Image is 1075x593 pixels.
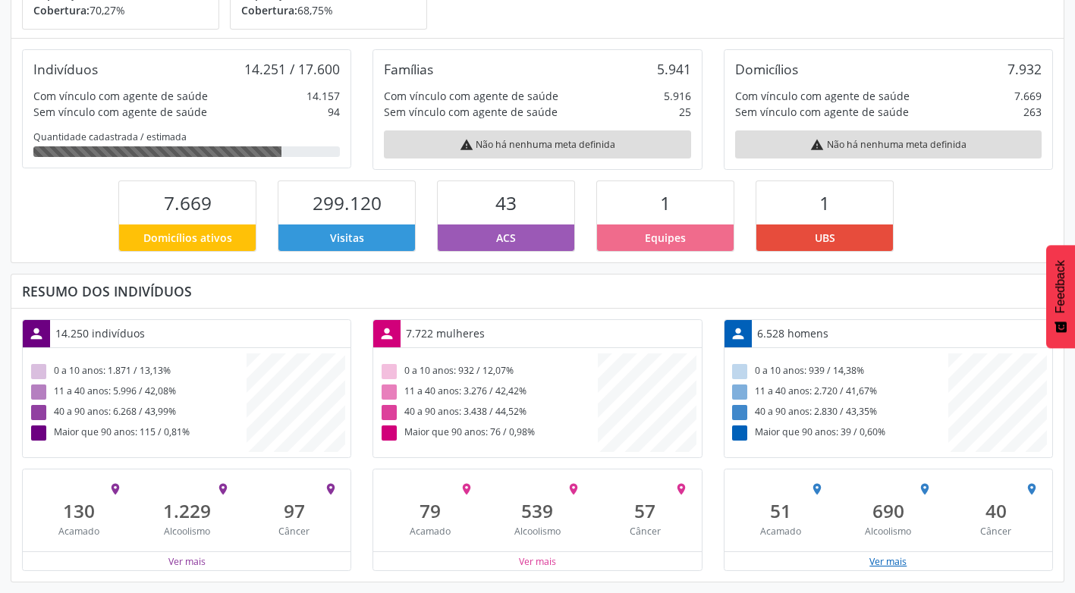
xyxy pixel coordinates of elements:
span: Equipes [645,230,686,246]
div: Câncer [602,525,688,538]
div: Quantidade cadastrada / estimada [33,130,340,143]
span: Visitas [330,230,364,246]
span: Domicílios ativos [143,230,232,246]
p: 68,75% [241,2,416,18]
div: 539 [495,500,581,522]
div: 14.250 indivíduos [50,320,150,347]
i: place [460,482,473,496]
i: warning [460,138,473,152]
div: Resumo dos indivíduos [22,283,1053,300]
div: Câncer [251,525,338,538]
div: 11 a 40 anos: 5.996 / 42,08% [28,382,247,403]
i: person [28,325,45,342]
div: 7.932 [1007,61,1042,77]
i: place [918,482,932,496]
div: 5.941 [657,61,691,77]
p: 70,27% [33,2,208,18]
span: 7.669 [164,190,212,215]
i: warning [810,138,824,152]
div: 6.528 homens [752,320,834,347]
div: Acamado [36,525,123,538]
div: Não há nenhuma meta definida [384,130,690,158]
div: Com vínculo com agente de saúde [735,88,910,104]
div: Acamado [387,525,473,538]
div: 11 a 40 anos: 2.720 / 41,67% [730,382,948,403]
i: place [567,482,580,496]
div: 0 a 10 anos: 1.871 / 13,13% [28,362,247,382]
div: Maior que 90 anos: 115 / 0,81% [28,423,247,444]
i: place [324,482,338,496]
div: Sem vínculo com agente de saúde [384,104,558,120]
span: UBS [815,230,835,246]
i: person [730,325,747,342]
div: 0 a 10 anos: 939 / 14,38% [730,362,948,382]
div: Domicílios [735,61,798,77]
span: Cobertura: [241,3,297,17]
div: Maior que 90 anos: 76 / 0,98% [379,423,597,444]
div: 11 a 40 anos: 3.276 / 42,42% [379,382,597,403]
i: place [108,482,122,496]
i: place [1025,482,1039,496]
div: 14.251 / 17.600 [244,61,340,77]
i: person [379,325,395,342]
button: Feedback - Mostrar pesquisa [1046,245,1075,348]
div: 25 [679,104,691,120]
div: Alcoolismo [143,525,230,538]
div: 0 a 10 anos: 932 / 12,07% [379,362,597,382]
div: 263 [1023,104,1042,120]
div: Famílias [384,61,433,77]
div: Alcoolismo [495,525,581,538]
div: 14.157 [306,88,340,104]
span: Feedback [1054,260,1067,313]
button: Ver mais [168,554,206,569]
i: place [810,482,824,496]
div: Maior que 90 anos: 39 / 0,60% [730,423,948,444]
div: Sem vínculo com agente de saúde [735,104,909,120]
span: 1 [819,190,830,215]
div: 51 [737,500,824,522]
span: 43 [495,190,517,215]
span: 1 [660,190,671,215]
div: Indivíduos [33,61,98,77]
div: Sem vínculo com agente de saúde [33,104,207,120]
div: 79 [387,500,473,522]
div: 40 a 90 anos: 3.438 / 44,52% [379,403,597,423]
button: Ver mais [869,554,907,569]
div: Câncer [953,525,1039,538]
div: 130 [36,500,123,522]
div: Alcoolismo [845,525,932,538]
button: Ver mais [518,554,557,569]
div: Com vínculo com agente de saúde [384,88,558,104]
div: 7.722 mulheres [401,320,490,347]
span: ACS [496,230,516,246]
div: 94 [328,104,340,120]
div: 690 [845,500,932,522]
div: 40 a 90 anos: 2.830 / 43,35% [730,403,948,423]
i: place [216,482,230,496]
div: 40 [953,500,1039,522]
div: 40 a 90 anos: 6.268 / 43,99% [28,403,247,423]
div: 57 [602,500,688,522]
div: Acamado [737,525,824,538]
div: 5.916 [664,88,691,104]
div: 97 [251,500,338,522]
i: place [674,482,688,496]
div: 1.229 [143,500,230,522]
div: 7.669 [1014,88,1042,104]
span: 299.120 [313,190,382,215]
div: Não há nenhuma meta definida [735,130,1042,158]
span: Cobertura: [33,3,90,17]
div: Com vínculo com agente de saúde [33,88,208,104]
